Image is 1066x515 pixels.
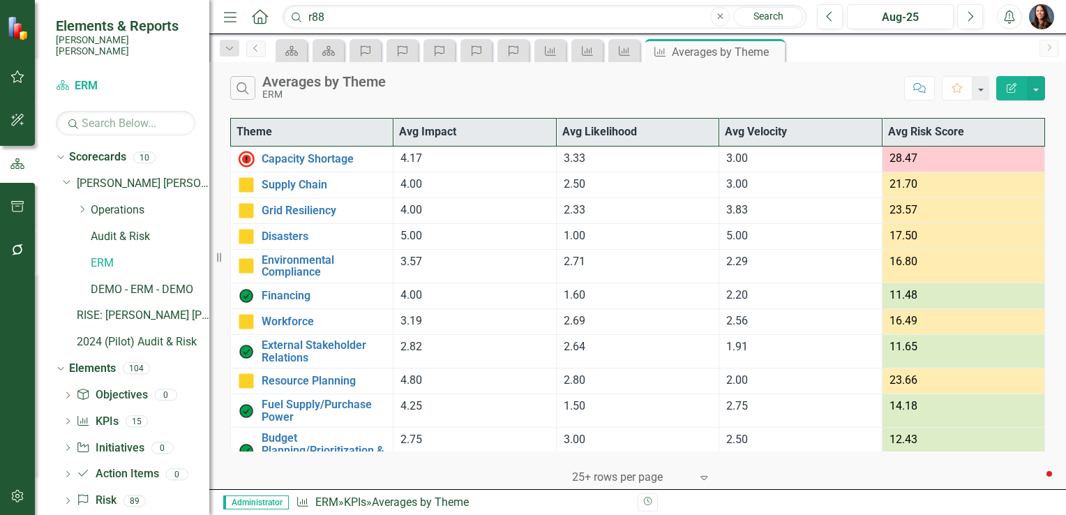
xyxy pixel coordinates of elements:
a: Fuel Supply/Purchase Power [262,398,386,423]
a: Action Items [76,466,158,482]
a: Operations [91,202,209,218]
span: 17.50 [889,229,917,242]
a: Scorecards [69,149,126,165]
span: 11.48 [889,288,917,301]
iframe: Intercom live chat [1019,468,1052,501]
span: 1.50 [564,399,585,412]
span: 2.75 [400,433,422,446]
span: 2.75 [726,399,748,412]
span: 2.71 [564,255,585,268]
div: Averages by Theme [262,74,386,89]
img: On Target [238,403,255,419]
span: 3.33 [564,151,585,165]
span: 4.00 [400,177,422,191]
img: Not Meeting Target [238,151,255,167]
a: ERM [91,255,209,271]
span: 21.70 [889,177,917,191]
span: 2.29 [726,255,748,268]
span: 2.69 [564,314,585,327]
span: 23.57 [889,203,917,216]
span: 2.50 [726,433,748,446]
small: [PERSON_NAME] [PERSON_NAME] [56,34,195,57]
span: 4.00 [400,288,422,301]
span: 23.66 [889,373,917,387]
a: [PERSON_NAME] [PERSON_NAME] CORPORATE Balanced Scorecard [77,176,209,192]
span: 1.60 [564,288,585,301]
a: KPIs [76,414,118,430]
span: 3.00 [726,177,748,191]
div: Averages by Theme [372,495,469,509]
td: Double-Click to Edit Right Click for Context Menu [231,335,393,368]
a: Financing [262,290,386,302]
td: Double-Click to Edit Right Click for Context Menu [231,249,393,283]
img: Tami Griswold [1029,4,1054,29]
span: 3.00 [726,151,748,165]
span: 11.65 [889,340,917,353]
span: 12.43 [889,433,917,446]
img: ClearPoint Strategy [7,16,31,40]
div: ERM [262,89,386,100]
img: On Target [238,288,255,304]
a: Grid Resiliency [262,204,386,217]
span: Elements & Reports [56,17,195,34]
a: DEMO - ERM - DEMO [91,282,209,298]
a: Objectives [76,387,147,403]
span: 4.25 [400,399,422,412]
a: Workforce [262,315,386,328]
td: Double-Click to Edit Right Click for Context Menu [231,428,393,474]
span: 4.17 [400,151,422,165]
span: 1.91 [726,340,748,353]
div: 0 [155,389,177,401]
a: Budget Planning/Prioritization & Rate Setting [262,432,386,469]
a: Risk [76,493,116,509]
a: Capacity Shortage [262,153,386,165]
span: 3.00 [564,433,585,446]
span: 1.00 [564,229,585,242]
input: Search Below... [56,111,195,135]
div: 0 [166,468,188,480]
img: Caution [238,373,255,389]
span: 2.50 [564,177,585,191]
a: ERM [315,495,338,509]
span: 2.00 [726,373,748,387]
img: Caution [238,177,255,193]
span: 2.82 [400,340,422,353]
div: 10 [133,151,156,163]
img: Caution [238,313,255,330]
span: 2.80 [564,373,585,387]
a: Resource Planning [262,375,386,387]
span: 5.00 [400,229,422,242]
a: ERM [56,78,195,94]
div: Aug-25 [852,9,949,26]
span: 2.56 [726,314,748,327]
td: Double-Click to Edit Right Click for Context Menu [231,146,393,172]
img: On Target [238,343,255,360]
td: Double-Click to Edit Right Click for Context Menu [231,172,393,197]
span: 4.80 [400,373,422,387]
div: 0 [151,442,174,454]
td: Double-Click to Edit Right Click for Context Menu [231,197,393,223]
a: 2024 (Pilot) Audit & Risk [77,334,209,350]
span: 16.49 [889,314,917,327]
span: 3.83 [726,203,748,216]
a: Audit & Risk [91,229,209,245]
td: Double-Click to Edit Right Click for Context Menu [231,283,393,309]
span: 5.00 [726,229,748,242]
div: 104 [123,363,150,375]
span: Administrator [223,495,289,509]
a: Search [733,7,803,27]
span: 3.19 [400,314,422,327]
div: 89 [123,495,146,507]
span: 4.00 [400,203,422,216]
img: Caution [238,257,255,274]
a: Elements [69,361,116,377]
span: 16.80 [889,255,917,268]
span: 2.20 [726,288,748,301]
button: Aug-25 [847,4,954,29]
a: Supply Chain [262,179,386,191]
a: RISE: [PERSON_NAME] [PERSON_NAME] Recognizing Innovation, Safety and Excellence [77,308,209,324]
img: Caution [238,202,255,219]
span: 2.64 [564,340,585,353]
div: » » [296,495,627,511]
